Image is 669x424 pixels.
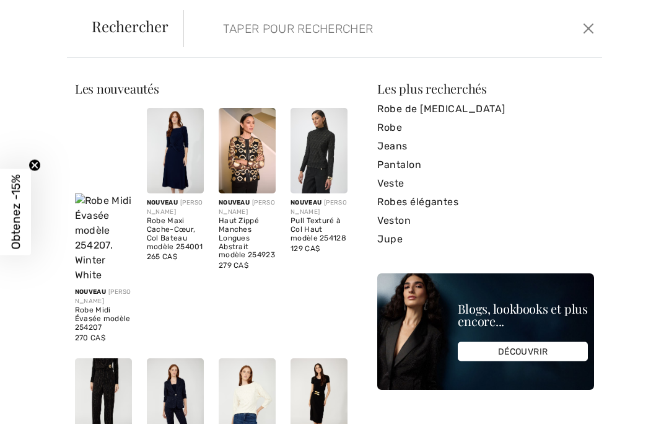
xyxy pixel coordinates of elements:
a: Robe de [MEDICAL_DATA] [377,100,594,118]
span: Aide [28,9,53,20]
a: Robe [377,118,594,137]
span: Obtenez -15% [9,175,23,250]
span: Nouveau [291,199,321,206]
div: [PERSON_NAME] [75,288,132,306]
span: 265 CA$ [147,252,177,261]
span: Nouveau [147,199,178,206]
a: Pantalon [377,156,594,174]
span: 129 CA$ [291,244,320,253]
img: Blogs, lookbooks et plus encore... [377,273,594,390]
span: Nouveau [75,288,106,296]
span: Nouveau [219,199,250,206]
a: Veston [377,211,594,230]
img: Haut Zippé Manches Longues Abstrait modèle 254923. Gold/Black [219,108,276,193]
img: Robe Midi Évasée modèle 254207. Winter White [75,108,132,283]
a: Veste [377,174,594,193]
button: Ferme [580,19,597,38]
div: [PERSON_NAME] [219,198,276,217]
span: 270 CA$ [75,333,105,342]
img: Robe Maxi Cache-Cœur, Col Bateau modèle 254001. Midnight [147,108,204,193]
input: TAPER POUR RECHERCHER [214,10,488,47]
div: Blogs, lookbooks et plus encore... [458,303,588,327]
div: DÉCOUVRIR [458,342,588,361]
span: 279 CA$ [219,261,248,270]
div: Les plus recherchés [377,82,594,95]
a: Robes élégantes [377,193,594,211]
div: Pull Texturé à Col Haut modèle 254128 [291,217,348,242]
a: Jeans [377,137,594,156]
img: Pull Texturé à Col Haut modèle 254128. Black [291,108,348,193]
span: Rechercher [92,19,168,33]
div: Robe Maxi Cache-Cœur, Col Bateau modèle 254001 [147,217,204,251]
div: [PERSON_NAME] [291,198,348,217]
div: [PERSON_NAME] [147,198,204,217]
div: Haut Zippé Manches Longues Abstrait modèle 254923 [219,217,276,260]
span: Les nouveautés [75,80,159,97]
a: Jupe [377,230,594,249]
div: Robe Midi Évasée modèle 254207 [75,306,132,332]
button: Close teaser [28,159,41,172]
